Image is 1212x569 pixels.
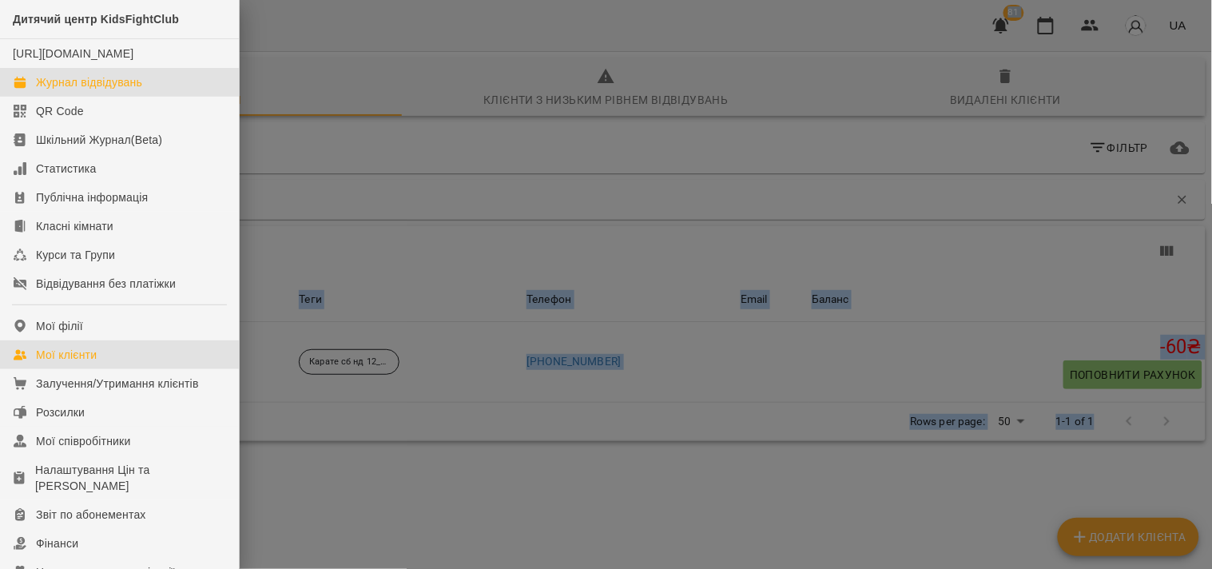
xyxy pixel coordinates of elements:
div: Залучення/Утримання клієнтів [36,376,199,392]
div: Мої співробітники [36,433,131,449]
div: Мої філії [36,318,83,334]
div: Шкільний Журнал(Beta) [36,132,162,148]
div: QR Code [36,103,84,119]
span: Дитячий центр KidsFightClub [13,13,179,26]
div: Класні кімнати [36,218,113,234]
div: Налаштування Цін та [PERSON_NAME] [35,462,226,494]
div: Звіт по абонементах [36,507,146,523]
div: Публічна інформація [36,189,148,205]
div: Мої клієнти [36,347,97,363]
div: Журнал відвідувань [36,74,142,90]
div: Статистика [36,161,97,177]
div: Фінанси [36,535,78,551]
div: Відвідування без платіжки [36,276,176,292]
div: Курси та Групи [36,247,115,263]
a: [URL][DOMAIN_NAME] [13,47,133,60]
div: Розсилки [36,404,85,420]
